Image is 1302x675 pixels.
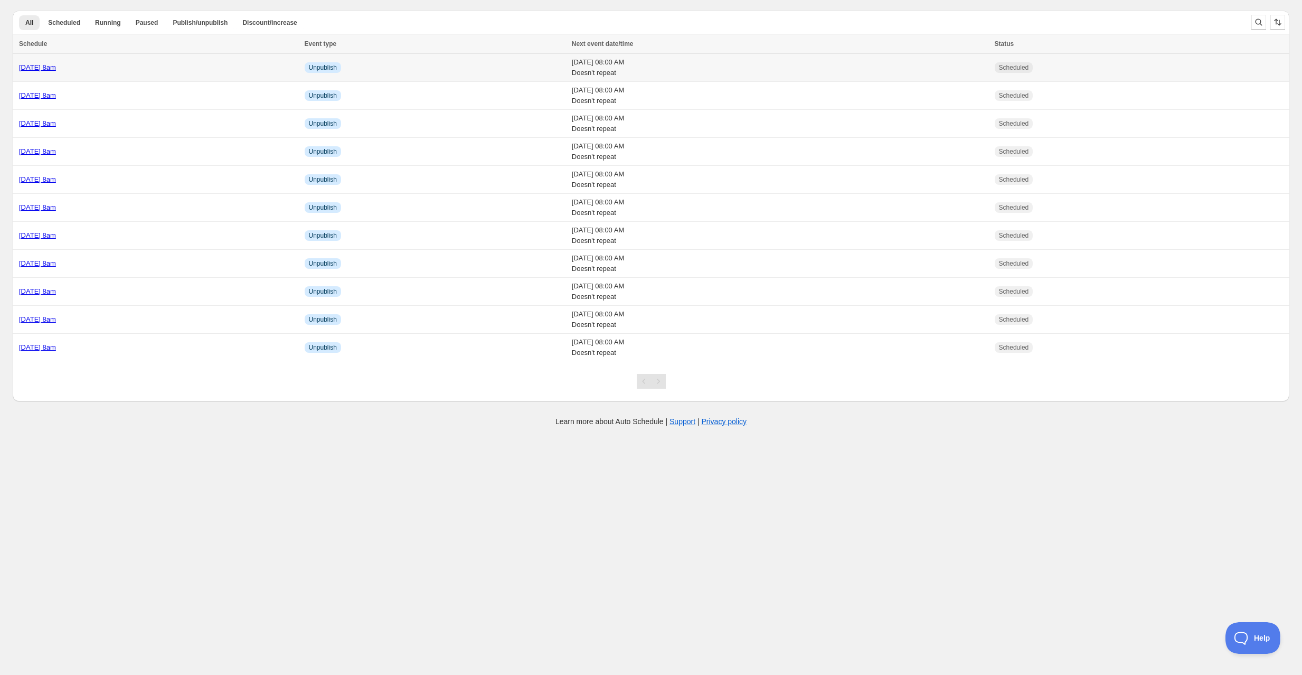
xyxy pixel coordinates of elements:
[19,91,56,99] a: [DATE] 8am
[999,203,1029,212] span: Scheduled
[309,287,337,296] span: Unpublish
[309,119,337,128] span: Unpublish
[702,417,747,426] a: Privacy policy
[1270,15,1285,30] button: Sort the results
[569,306,992,334] td: [DATE] 08:00 AM Doesn't repeat
[569,82,992,110] td: [DATE] 08:00 AM Doesn't repeat
[569,138,992,166] td: [DATE] 08:00 AM Doesn't repeat
[19,315,56,323] a: [DATE] 8am
[19,119,56,127] a: [DATE] 8am
[19,175,56,183] a: [DATE] 8am
[309,259,337,268] span: Unpublish
[19,287,56,295] a: [DATE] 8am
[309,63,337,72] span: Unpublish
[19,231,56,239] a: [DATE] 8am
[999,259,1029,268] span: Scheduled
[999,119,1029,128] span: Scheduled
[569,222,992,250] td: [DATE] 08:00 AM Doesn't repeat
[95,18,121,27] span: Running
[25,18,33,27] span: All
[19,40,47,48] span: Schedule
[999,175,1029,184] span: Scheduled
[19,203,56,211] a: [DATE] 8am
[19,147,56,155] a: [DATE] 8am
[173,18,228,27] span: Publish/unpublish
[555,416,747,427] p: Learn more about Auto Schedule | |
[19,63,56,71] a: [DATE] 8am
[999,147,1029,156] span: Scheduled
[999,343,1029,352] span: Scheduled
[999,63,1029,72] span: Scheduled
[569,250,992,278] td: [DATE] 08:00 AM Doesn't repeat
[569,278,992,306] td: [DATE] 08:00 AM Doesn't repeat
[136,18,158,27] span: Paused
[309,315,337,324] span: Unpublish
[569,194,992,222] td: [DATE] 08:00 AM Doesn't repeat
[569,110,992,138] td: [DATE] 08:00 AM Doesn't repeat
[19,259,56,267] a: [DATE] 8am
[637,374,666,389] nav: Pagination
[999,91,1029,100] span: Scheduled
[19,343,56,351] a: [DATE] 8am
[305,40,337,48] span: Event type
[995,40,1014,48] span: Status
[999,231,1029,240] span: Scheduled
[1251,15,1266,30] button: Search and filter results
[309,203,337,212] span: Unpublish
[569,166,992,194] td: [DATE] 08:00 AM Doesn't repeat
[569,54,992,82] td: [DATE] 08:00 AM Doesn't repeat
[999,315,1029,324] span: Scheduled
[309,175,337,184] span: Unpublish
[569,334,992,362] td: [DATE] 08:00 AM Doesn't repeat
[48,18,80,27] span: Scheduled
[572,40,634,48] span: Next event date/time
[309,231,337,240] span: Unpublish
[309,147,337,156] span: Unpublish
[309,343,337,352] span: Unpublish
[1225,622,1281,654] iframe: Toggle Customer Support
[242,18,297,27] span: Discount/increase
[309,91,337,100] span: Unpublish
[669,417,695,426] a: Support
[999,287,1029,296] span: Scheduled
